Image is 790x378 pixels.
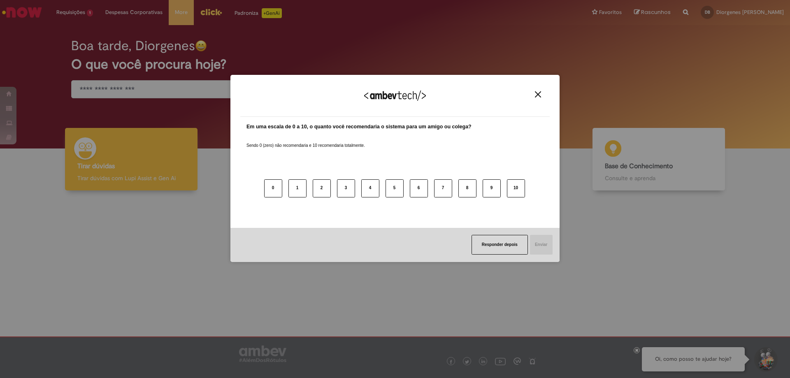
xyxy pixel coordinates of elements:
[483,179,501,197] button: 9
[410,179,428,197] button: 6
[386,179,404,197] button: 5
[507,179,525,197] button: 10
[472,235,528,255] button: Responder depois
[337,179,355,197] button: 3
[535,91,541,97] img: Close
[458,179,476,197] button: 8
[364,90,426,101] img: Logo Ambevtech
[361,179,379,197] button: 4
[434,179,452,197] button: 7
[532,91,544,98] button: Close
[288,179,307,197] button: 1
[313,179,331,197] button: 2
[246,133,365,148] label: Sendo 0 (zero) não recomendaria e 10 recomendaria totalmente.
[246,123,472,131] label: Em uma escala de 0 a 10, o quanto você recomendaria o sistema para um amigo ou colega?
[264,179,282,197] button: 0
